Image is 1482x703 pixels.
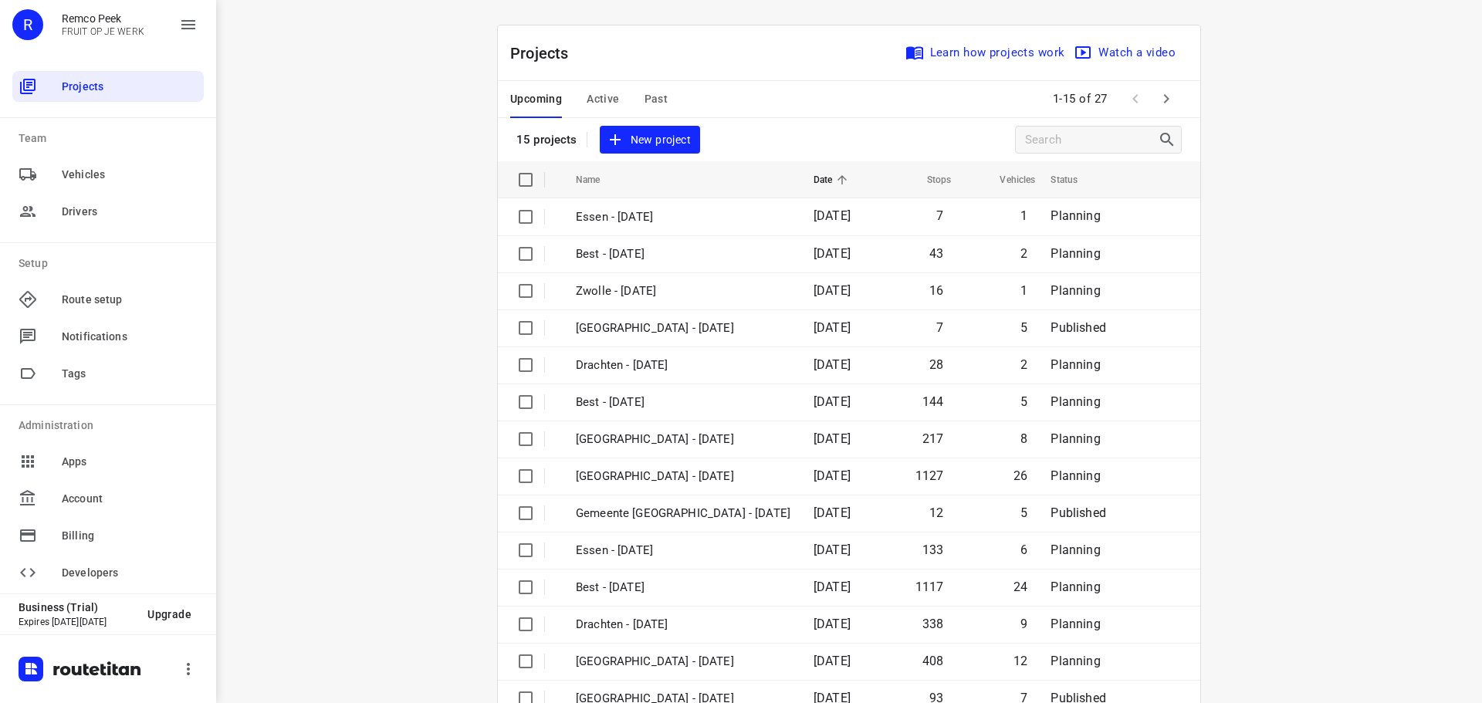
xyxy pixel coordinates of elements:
div: Account [12,483,204,514]
span: 7 [936,320,943,335]
p: 15 projects [516,133,577,147]
span: Planning [1051,617,1100,631]
span: 8 [1020,431,1027,446]
span: 1117 [915,580,944,594]
span: 16 [929,283,943,298]
p: Best - Wednesday [576,579,790,597]
span: 1 [1020,283,1027,298]
span: [DATE] [814,208,851,223]
span: 338 [922,617,944,631]
p: Zwolle - Wednesday [576,468,790,485]
p: Expires [DATE][DATE] [19,617,135,627]
span: [DATE] [814,542,851,557]
span: Vehicles [980,171,1035,189]
p: Best - [DATE] [576,245,790,263]
span: 144 [922,394,944,409]
span: Planning [1051,542,1100,557]
p: Projects [510,42,581,65]
span: 408 [922,654,944,668]
span: Planning [1051,468,1100,483]
span: [DATE] [814,580,851,594]
span: 5 [1020,394,1027,409]
span: Date [814,171,853,189]
span: [DATE] [814,505,851,520]
div: Drivers [12,196,204,227]
span: 1127 [915,468,944,483]
div: Tags [12,358,204,389]
p: Business (Trial) [19,601,135,613]
span: Tags [62,366,198,382]
span: Planning [1051,394,1100,409]
p: Drachten - Thursday [576,357,790,374]
span: Account [62,491,198,507]
span: 12 [1013,654,1027,668]
p: Gemeente Rotterdam - Wednesday [576,505,790,522]
span: 5 [1020,320,1027,335]
span: 12 [929,505,943,520]
div: Notifications [12,321,204,352]
span: [DATE] [814,654,851,668]
span: 2 [1020,357,1027,372]
span: Stops [907,171,952,189]
p: Zwolle - [DATE] [576,282,790,300]
span: New project [609,130,691,150]
span: 24 [1013,580,1027,594]
span: 217 [922,431,944,446]
span: 43 [929,246,943,261]
p: Zwolle - Tuesday [576,653,790,671]
span: 6 [1020,542,1027,557]
span: Planning [1051,431,1100,446]
span: Planning [1051,580,1100,594]
span: Developers [62,565,198,581]
span: Vehicles [62,167,198,183]
span: 26 [1013,468,1027,483]
span: 1-15 of 27 [1047,83,1114,116]
span: Previous Page [1120,83,1151,114]
span: [DATE] [814,320,851,335]
span: Name [576,171,621,189]
span: [DATE] [814,468,851,483]
span: Status [1051,171,1098,189]
span: [DATE] [814,246,851,261]
span: Planning [1051,283,1100,298]
span: Published [1051,320,1106,335]
span: 9 [1020,617,1027,631]
span: Planning [1051,654,1100,668]
span: 2 [1020,246,1027,261]
div: Projects [12,71,204,102]
span: [DATE] [814,394,851,409]
span: Past [645,90,668,109]
span: Upcoming [510,90,562,109]
p: FRUIT OP JE WERK [62,26,144,37]
div: Billing [12,520,204,551]
button: New project [600,126,700,154]
span: [DATE] [814,283,851,298]
span: Upgrade [147,608,191,620]
p: Administration [19,417,204,434]
p: Team [19,130,204,147]
span: 28 [929,357,943,372]
span: Planning [1051,246,1100,261]
span: Billing [62,528,198,544]
div: Vehicles [12,159,204,190]
span: Route setup [62,292,198,308]
p: Drachten - Wednesday [576,616,790,634]
span: Planning [1051,208,1100,223]
span: 7 [936,208,943,223]
p: Best - Thursday [576,394,790,411]
p: Setup [19,255,204,272]
div: Apps [12,446,204,477]
span: Drivers [62,204,198,220]
span: Published [1051,505,1106,520]
p: Remco Peek [62,12,144,25]
p: Zwolle - Thursday [576,431,790,448]
span: Planning [1051,357,1100,372]
span: [DATE] [814,431,851,446]
p: Essen - [DATE] [576,208,790,226]
input: Search projects [1025,128,1158,152]
div: Route setup [12,284,204,315]
span: 133 [922,542,944,557]
button: Upgrade [135,600,204,628]
span: Notifications [62,329,198,345]
span: [DATE] [814,617,851,631]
